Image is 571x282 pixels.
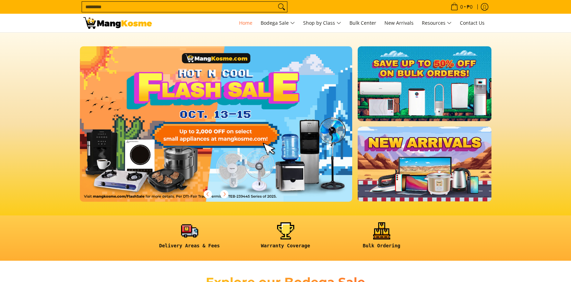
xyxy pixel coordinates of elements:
a: Home [236,14,256,32]
a: <h6><strong>Bulk Ordering</strong></h6> [337,222,426,254]
span: ₱0 [466,4,474,9]
button: Search [276,2,287,12]
a: Resources [418,14,455,32]
a: Bulk Center [346,14,380,32]
span: Home [239,20,252,26]
button: Next [217,187,232,202]
a: New Arrivals [381,14,417,32]
span: Contact Us [460,20,485,26]
a: Shop by Class [300,14,345,32]
button: Previous [200,187,215,202]
span: Resources [422,19,452,27]
span: New Arrivals [384,20,414,26]
a: More [80,46,374,213]
a: Bodega Sale [257,14,298,32]
span: Bodega Sale [261,19,295,27]
span: Shop by Class [303,19,341,27]
img: Mang Kosme: Your Home Appliances Warehouse Sale Partner! [83,17,152,29]
nav: Main Menu [159,14,488,32]
a: <h6><strong>Warranty Coverage</strong></h6> [241,222,330,254]
a: <h6><strong>Delivery Areas & Fees</strong></h6> [145,222,234,254]
span: Bulk Center [349,20,376,26]
span: • [449,3,475,11]
span: 0 [459,4,464,9]
a: Contact Us [456,14,488,32]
